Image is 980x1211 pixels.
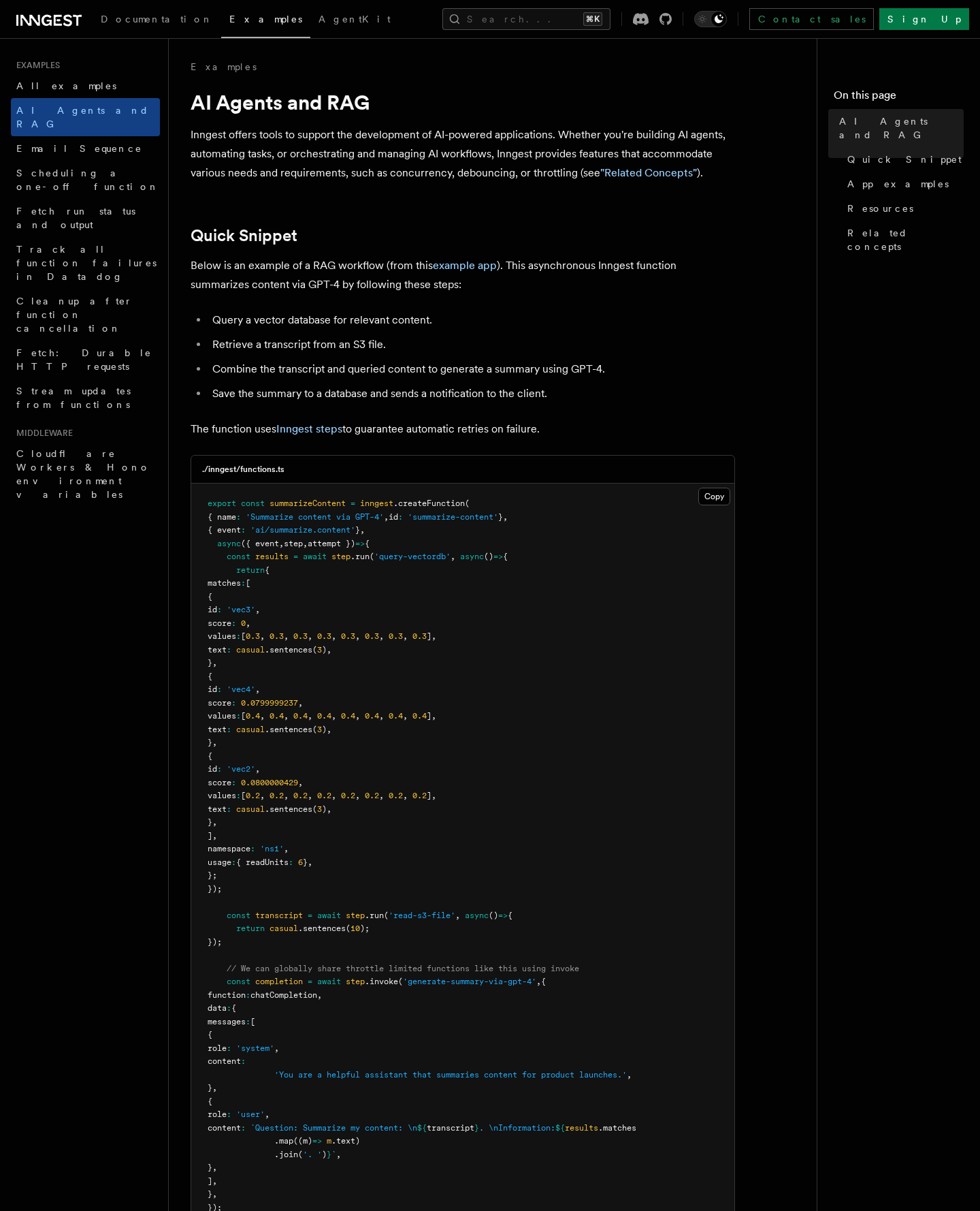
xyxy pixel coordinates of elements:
[255,911,303,920] span: transcript
[265,725,312,734] span: .sentences
[269,499,346,508] span: summarizeContent
[208,858,231,867] span: usage
[212,738,217,747] span: ,
[269,924,298,933] span: casual
[208,791,236,800] span: values
[327,645,331,655] span: ,
[236,924,265,933] span: return
[208,1043,227,1053] span: role
[11,341,160,379] a: Fetch: Durable HTTP requests
[227,1003,231,1013] span: :
[879,8,969,30] a: Sign Up
[265,804,312,814] span: .sentences
[360,924,370,933] span: );
[327,725,331,734] span: ,
[298,778,303,787] span: ,
[208,1017,246,1026] span: messages
[236,631,241,641] span: :
[227,725,231,734] span: :
[208,1123,241,1133] span: content
[489,911,498,920] span: ()
[250,1017,255,1026] span: [
[227,1043,231,1053] span: :
[93,4,221,37] a: Documentation
[191,60,257,74] a: Examples
[498,911,508,920] span: =>
[360,525,365,535] span: ,
[208,711,236,721] span: values
[317,804,322,814] span: 3
[341,791,355,800] span: 0.2
[403,791,408,800] span: ,
[208,884,222,894] span: });
[11,136,160,161] a: Email Sequence
[11,289,160,341] a: Cleanup after function cancellation
[317,711,331,721] span: 0.4
[847,177,949,191] span: App examples
[202,464,284,475] h3: ./inngest/functions.ts
[427,791,431,800] span: ]
[412,711,427,721] span: 0.4
[322,645,327,655] span: )
[365,539,370,548] span: {
[322,804,327,814] span: )
[393,499,465,508] span: .createFunction
[208,844,250,853] span: namespace
[227,645,231,655] span: :
[465,911,489,920] span: async
[431,711,436,721] span: ,
[365,911,384,920] span: .run
[191,125,735,183] p: Inngest offers tools to support the development of AI-powered applications. Whether you're buildi...
[749,8,874,30] a: Contact sales
[241,778,298,787] span: 0.0800000429
[341,631,355,641] span: 0.3
[241,525,246,535] span: :
[208,698,231,708] span: score
[384,911,389,920] span: (
[16,347,152,372] span: Fetch: Durable HTTP requests
[208,525,241,535] span: { event
[284,711,289,721] span: ,
[241,791,246,800] span: [
[284,844,289,853] span: ,
[11,74,160,98] a: All examples
[389,711,403,721] span: 0.4
[241,1123,246,1133] span: :
[427,631,431,641] span: ]
[212,831,217,840] span: ,
[250,1123,417,1133] span: `Question: Summarize my content: \n
[227,1110,231,1119] span: :
[451,552,455,561] span: ,
[694,11,727,27] button: Toggle dark mode
[374,552,451,561] span: 'query-vectordb'
[317,631,331,641] span: 0.3
[293,631,308,641] span: 0.3
[236,1043,274,1053] span: 'system'
[208,578,241,588] span: matches
[11,441,160,507] a: Cloudflare Workers & Hono environment variables
[16,244,157,282] span: Track all function failures in Datadog
[212,658,217,667] span: ,
[241,698,298,708] span: 0.0799999237
[389,791,403,800] span: 0.2
[274,1043,279,1053] span: ,
[208,685,217,694] span: id
[227,552,250,561] span: const
[431,791,436,800] span: ,
[246,578,250,588] span: [
[16,143,142,154] span: Email Sequence
[208,804,227,814] span: text
[365,791,379,800] span: 0.2
[355,631,360,641] span: ,
[318,14,391,25] span: AgentKit
[208,592,212,601] span: {
[191,420,735,439] p: The function uses to guarantee automatic retries on failure.
[355,711,360,721] span: ,
[293,791,308,800] span: 0.2
[260,631,265,641] span: ,
[11,237,160,289] a: Track all function failures in Datadog
[191,256,735,294] p: Below is an example of a RAG workflow (from this ). This asynchronous Inngest function summarizes...
[303,539,308,548] span: ,
[265,1110,269,1119] span: ,
[284,539,303,548] span: step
